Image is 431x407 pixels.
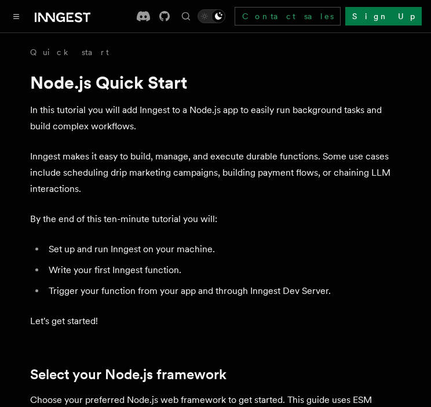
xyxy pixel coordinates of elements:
li: Set up and run Inngest on your machine. [45,241,401,257]
li: Write your first Inngest function. [45,262,401,278]
button: Toggle dark mode [198,9,225,23]
a: Contact sales [235,7,341,26]
p: Let's get started! [30,313,401,329]
button: Find something... [179,9,193,23]
button: Toggle navigation [9,9,23,23]
p: By the end of this ten-minute tutorial you will: [30,211,401,227]
li: Trigger your function from your app and through Inngest Dev Server. [45,283,401,299]
h1: Node.js Quick Start [30,72,401,93]
a: Select your Node.js framework [30,366,227,383]
a: Quick start [30,46,109,58]
a: Sign Up [345,7,422,26]
p: In this tutorial you will add Inngest to a Node.js app to easily run background tasks and build c... [30,102,401,135]
p: Inngest makes it easy to build, manage, and execute durable functions. Some use cases include sch... [30,148,401,197]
